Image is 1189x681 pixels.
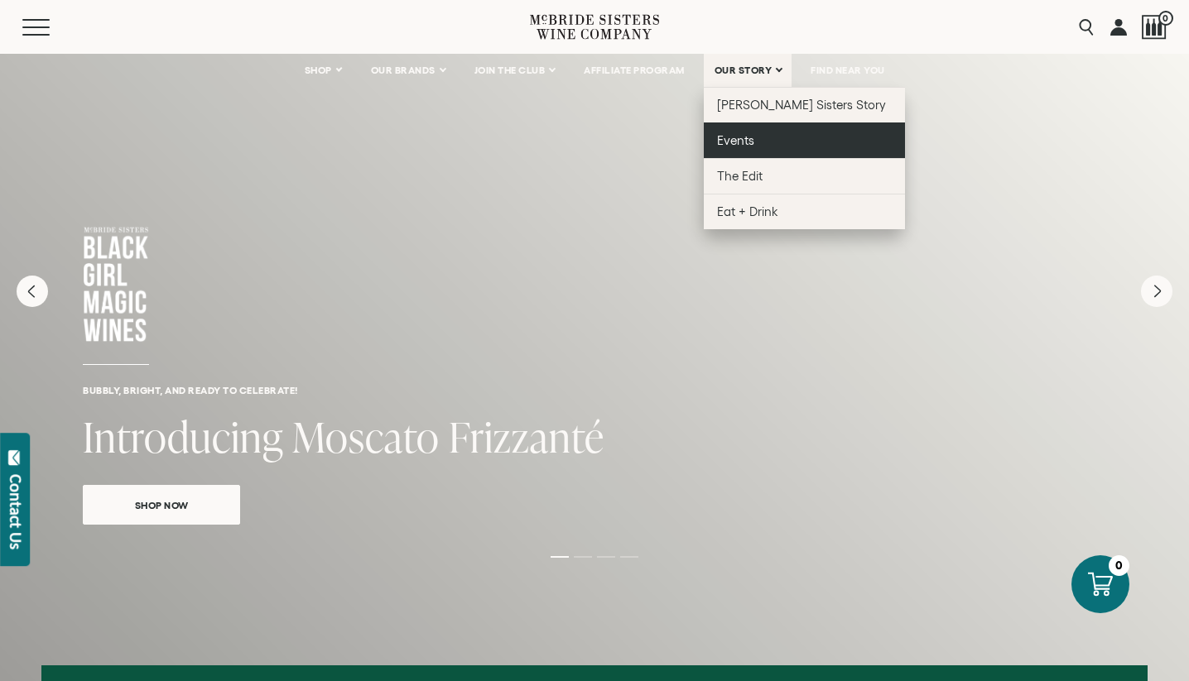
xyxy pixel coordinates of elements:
[22,19,82,36] button: Mobile Menu Trigger
[574,556,592,558] li: Page dot 2
[83,408,283,465] span: Introducing
[704,87,905,122] a: [PERSON_NAME] Sisters Story
[1109,555,1129,576] div: 0
[7,474,24,549] div: Contact Us
[305,65,333,76] span: SHOP
[717,204,778,218] span: Eat + Drink
[704,158,905,194] a: The Edit
[360,54,455,87] a: OUR BRANDS
[294,54,352,87] a: SHOP
[704,122,905,158] a: Events
[717,133,754,147] span: Events
[717,98,887,112] span: [PERSON_NAME] Sisters Story
[106,496,218,515] span: Shop Now
[800,54,896,87] a: FIND NEAR YOU
[83,485,240,525] a: Shop Now
[704,54,792,87] a: OUR STORY
[292,408,440,465] span: Moscato
[811,65,885,76] span: FIND NEAR YOU
[584,65,685,76] span: AFFILIATE PROGRAM
[83,385,1106,396] h6: Bubbly, bright, and ready to celebrate!
[704,194,905,229] a: Eat + Drink
[573,54,696,87] a: AFFILIATE PROGRAM
[597,556,615,558] li: Page dot 3
[464,54,566,87] a: JOIN THE CLUB
[1158,11,1173,26] span: 0
[17,276,48,307] button: Previous
[1141,276,1172,307] button: Next
[620,556,638,558] li: Page dot 4
[717,169,763,183] span: The Edit
[449,408,604,465] span: Frizzanté
[551,556,569,558] li: Page dot 1
[474,65,546,76] span: JOIN THE CLUB
[371,65,436,76] span: OUR BRANDS
[715,65,773,76] span: OUR STORY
